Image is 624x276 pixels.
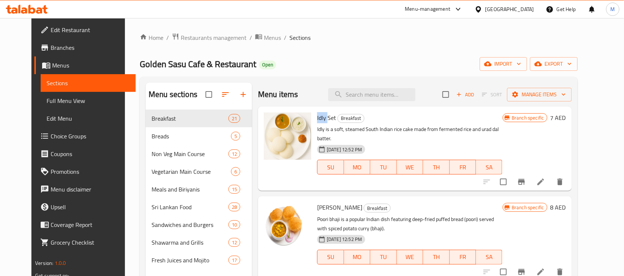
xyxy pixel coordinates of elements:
span: TU [373,162,394,173]
button: WE [397,160,423,175]
button: Branch-specific-item [513,173,530,191]
span: 5 [231,133,240,140]
span: 1.0.0 [55,258,66,268]
span: SA [479,162,499,173]
p: Idly is a soft, steamed South Indian rice cake made from fermented rice and urad dal batter. [317,125,502,143]
div: items [228,185,240,194]
span: Manage items [513,90,566,99]
div: Non Veg Main Course [152,149,228,158]
button: TU [370,160,397,175]
span: Branch specific [509,204,547,211]
span: Edit Restaurant [51,25,130,34]
span: Select section first [477,89,507,100]
div: items [228,114,240,123]
span: Version: [35,258,53,268]
button: SA [476,250,502,265]
span: Meals and Biriyanis [152,185,228,194]
span: 28 [229,204,240,211]
span: Menus [52,61,130,70]
span: [DATE] 12:52 PM [324,236,365,243]
li: / [166,33,169,42]
span: Vegetarian Main Course [152,167,231,176]
div: items [231,132,240,141]
a: Edit Menu [41,110,136,127]
span: Fresh Juices and Mojito [152,256,228,265]
li: / [250,33,252,42]
span: Add [455,90,475,99]
button: MO [344,160,370,175]
a: Restaurants management [172,33,247,42]
span: TH [426,162,447,173]
button: WE [397,250,423,265]
span: Sri Lankan Food [152,203,228,211]
span: Breakfast [152,114,228,123]
a: Choice Groups [34,127,136,145]
button: Manage items [507,88,572,101]
div: items [228,256,240,265]
span: Select all sections [201,87,217,102]
div: Vegetarian Main Course6 [146,163,252,180]
div: Non Veg Main Course12 [146,145,252,163]
span: 17 [229,257,240,264]
div: Sri Lankan Food28 [146,198,252,216]
span: Menus [264,33,281,42]
span: Sandwiches and Burgers [152,220,228,229]
span: 12 [229,151,240,158]
span: MO [347,162,367,173]
span: 6 [231,168,240,175]
a: Edit menu item [536,177,545,186]
div: Shawarma and Grills12 [146,234,252,251]
span: 10 [229,221,240,228]
span: 21 [229,115,240,122]
span: SA [479,252,499,262]
button: FR [450,160,476,175]
a: Menus [255,33,281,42]
span: [DATE] 12:52 PM [324,146,365,153]
div: items [228,149,240,158]
div: Open [259,61,276,69]
button: Add [454,89,477,100]
span: 15 [229,186,240,193]
h6: 7 AED [550,113,566,123]
button: SU [317,160,344,175]
span: Restaurants management [181,33,247,42]
span: Sections [47,79,130,87]
span: Promotions [51,167,130,176]
a: Grocery Checklist [34,234,136,251]
a: Edit Restaurant [34,21,136,39]
h6: 8 AED [550,202,566,213]
span: Sort sections [217,86,234,103]
span: SU [321,162,341,173]
a: Full Menu View [41,92,136,110]
span: Breakfast [338,114,364,123]
span: Branch specific [509,114,547,121]
span: WE [400,252,420,262]
button: import [480,57,527,71]
div: Breads [152,132,231,141]
button: export [530,57,578,71]
a: Menus [34,56,136,74]
span: WE [400,162,420,173]
span: Open [259,62,276,68]
button: SU [317,250,344,265]
a: Upsell [34,198,136,216]
span: FR [453,162,473,173]
h2: Menu items [258,89,298,100]
a: Promotions [34,163,136,180]
a: Branches [34,39,136,56]
span: 12 [229,239,240,246]
span: Shawarma and Grills [152,238,228,247]
button: FR [450,250,476,265]
span: [PERSON_NAME] [317,202,362,213]
div: Breakfast21 [146,110,252,127]
span: MO [347,252,367,262]
button: TH [423,160,450,175]
span: Coverage Report [51,220,130,229]
div: [GEOGRAPHIC_DATA] [485,5,534,13]
button: TH [423,250,450,265]
span: Choice Groups [51,132,130,141]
